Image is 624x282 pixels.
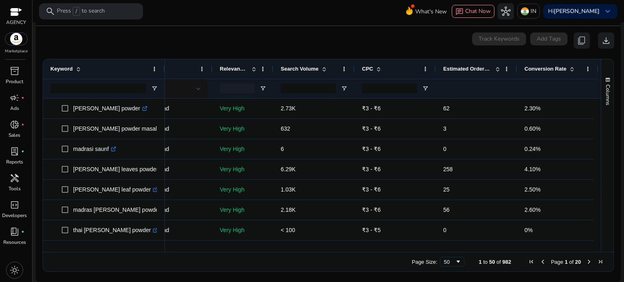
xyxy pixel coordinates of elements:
span: Keyword [50,66,73,72]
p: Extended Broad [128,222,205,239]
span: fiber_manual_record [21,150,24,153]
span: / [73,7,80,16]
span: 1 [565,259,568,265]
img: in.svg [521,7,529,15]
p: Extended Broad [128,141,205,157]
span: code_blocks [10,200,19,210]
div: Next Page [586,258,592,265]
span: 2.30% [524,105,541,112]
span: 0% [524,227,533,233]
p: Extended Broad [128,161,205,178]
p: Extended Broad [128,121,205,137]
p: Very High [220,242,266,259]
span: 6 [281,146,284,152]
p: Very High [220,161,266,178]
p: Product [6,78,23,85]
span: ₹3 - ₹6 [362,146,381,152]
p: Extended Broad [128,181,205,198]
span: Search Volume [281,66,318,72]
p: Extended Broad [128,202,205,218]
span: fiber_manual_record [21,123,24,126]
p: Tools [9,185,21,192]
p: Developers [2,212,27,219]
p: chicken [PERSON_NAME] masala powder [73,242,188,259]
p: Resources [3,239,26,246]
img: amazon.svg [5,33,27,45]
span: ₹3 - ₹6 [362,125,381,132]
input: Search Volume Filter Input [281,84,336,93]
p: Hi [548,9,600,14]
span: light_mode [10,265,19,275]
button: Open Filter Menu [151,85,158,92]
span: to [483,259,487,265]
button: Open Filter Menu [422,85,429,92]
span: 1 [479,259,482,265]
span: ₹3 - ₹5 [362,227,381,233]
span: Page [551,259,563,265]
span: keyboard_arrow_down [603,6,613,16]
span: book_4 [10,227,19,237]
button: Open Filter Menu [341,85,347,92]
div: Last Page [597,258,604,265]
span: Estimated Orders/Month [443,66,492,72]
span: 2.50% [524,186,541,193]
span: fiber_manual_record [21,230,24,233]
div: 50 [444,259,455,265]
span: Columns [604,84,611,105]
p: thai [PERSON_NAME] powder [73,222,158,239]
div: Page Size [440,257,464,267]
span: What's New [415,4,447,19]
span: 1.03K [281,186,296,193]
span: CPC [362,66,373,72]
span: 258 [443,166,453,172]
span: 50 [489,259,495,265]
span: Relevance Score [220,66,248,72]
span: 25 [443,186,450,193]
span: fiber_manual_record [21,96,24,99]
span: 2.60% [524,207,541,213]
p: madrasi saunf [73,141,116,157]
span: of [496,259,501,265]
span: 56 [443,207,450,213]
input: Keyword Filter Input [50,84,146,93]
b: [PERSON_NAME] [554,7,600,15]
span: 0 [443,146,446,152]
p: Very High [220,141,266,157]
p: AGENCY [6,19,26,26]
span: 982 [503,259,511,265]
span: ₹3 - ₹6 [362,207,381,213]
input: CPC Filter Input [362,84,417,93]
p: [PERSON_NAME] leaf powder [73,181,158,198]
p: madras [PERSON_NAME] powder [73,202,168,218]
div: Page Size: [412,259,438,265]
span: ₹3 - ₹6 [362,105,381,112]
p: Very High [220,222,266,239]
p: IN [531,4,536,18]
p: [PERSON_NAME] leaves powder [73,161,165,178]
span: 632 [281,125,290,132]
p: Extended Broad [128,242,205,259]
span: 0.24% [524,146,541,152]
span: search [45,6,55,16]
p: Marketplace [5,48,28,54]
span: lab_profile [10,146,19,156]
button: download [598,32,614,49]
span: < 100 [281,227,295,233]
button: Open Filter Menu [260,85,266,92]
p: [PERSON_NAME] powder masala [73,121,167,137]
span: 0.60% [524,125,541,132]
span: 2.73K [281,105,296,112]
span: hub [501,6,511,16]
span: 62 [443,105,450,112]
p: Very High [220,181,266,198]
span: ₹3 - ₹6 [362,166,381,172]
p: Very High [220,202,266,218]
span: 6.29K [281,166,296,172]
span: 2.18K [281,207,296,213]
p: [PERSON_NAME] powder [73,100,147,117]
span: handyman [10,173,19,183]
p: Reports [6,158,23,166]
p: Very High [220,100,266,117]
span: Conversion Rate [524,66,566,72]
p: Press to search [57,7,105,16]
